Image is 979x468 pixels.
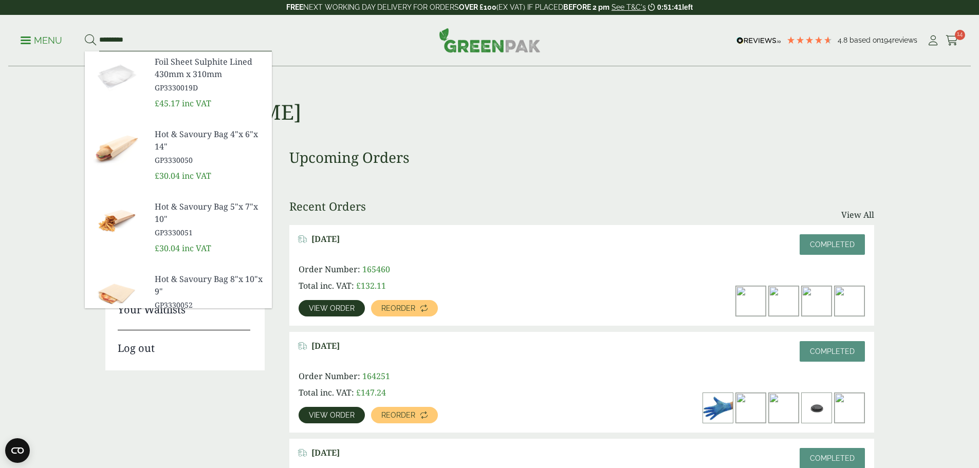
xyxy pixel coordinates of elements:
[299,300,365,316] a: View order
[85,196,146,246] img: GP3330051
[612,3,646,11] a: See T&C's
[356,387,386,398] bdi: 147.24
[85,269,146,318] img: GP3330052
[118,302,250,317] a: Your Waitlists
[563,3,609,11] strong: BEFORE 2 pm
[155,242,180,254] span: £30.04
[849,36,881,44] span: Based on
[311,448,340,458] span: [DATE]
[736,393,766,423] img: 12oz_black_a-300x200.jpg
[289,149,874,166] h3: Upcoming Orders
[299,280,354,291] span: Total inc. VAT:
[155,55,264,80] span: Foil Sheet Sulphite Lined 430mm x 310mm
[182,98,211,109] span: inc VAT
[810,240,855,249] span: Completed
[786,35,833,45] div: 4.78 Stars
[892,36,917,44] span: reviews
[371,300,438,316] a: Reorder
[802,286,832,316] img: 85_sulph-300x200.jpg
[946,33,958,48] a: 14
[810,454,855,462] span: Completed
[155,98,180,109] span: £45.17
[21,34,62,47] p: Menu
[155,273,264,310] a: Hot & Savoury Bag 8"x 10"x 9" GP3330052
[155,200,264,238] a: Hot & Savoury Bag 5"x 7"x 10" GP3330051
[299,264,360,275] span: Order Number:
[955,30,965,40] span: 14
[155,200,264,225] span: Hot & Savoury Bag 5"x 7"x 10"
[682,3,693,11] span: left
[835,393,864,423] img: triple-fill-sandwich-wedge-300x300.jpg
[769,393,799,423] img: 8oz_black_a-300x200.jpg
[155,273,264,297] span: Hot & Savoury Bag 8"x 10"x 9"
[289,199,366,213] h3: Recent Orders
[311,341,340,351] span: [DATE]
[21,34,62,45] a: Menu
[155,299,264,310] span: GP3330052
[299,407,365,423] a: View order
[362,264,390,275] span: 165460
[736,286,766,316] img: Kraft-Bowl-750ml-with-Goats-Cheese-Salad-Open-300x200.jpg
[299,370,360,382] span: Order Number:
[105,67,874,124] h1: Hi [PERSON_NAME]
[371,407,438,423] a: Reorder
[155,55,264,93] a: Foil Sheet Sulphite Lined 430mm x 310mm GP3330019D
[381,305,415,312] span: Reorder
[311,234,340,244] span: [DATE]
[439,28,541,52] img: GreenPak Supplies
[5,438,30,463] button: Open CMP widget
[881,36,892,44] span: 194
[362,370,390,382] span: 164251
[356,280,386,291] bdi: 132.11
[155,227,264,238] span: GP3330051
[356,387,361,398] span: £
[155,128,264,153] span: Hot & Savoury Bag 4"x 6"x 14"
[85,124,146,173] img: GP3330050
[155,170,180,181] span: £30.04
[810,347,855,355] span: Completed
[309,305,355,312] span: View order
[946,35,958,46] i: Cart
[155,82,264,93] span: GP3330019D
[182,242,211,254] span: inc VAT
[85,51,146,101] img: GP3330019D
[841,209,874,221] a: View All
[459,3,496,11] strong: OVER £100
[927,35,939,46] i: My Account
[802,393,832,423] img: 12-16oz-Black-Sip-Lid-300x200.jpg
[835,286,864,316] img: deep-fill-wedge-1-300x300.webp
[309,411,355,419] span: View order
[356,280,361,291] span: £
[769,286,799,316] img: 7501_lid_1-300x198.jpg
[155,128,264,165] a: Hot & Savoury Bag 4"x 6"x 14" GP3330050
[118,330,250,356] a: Log out
[703,393,733,423] img: 4130015K-Blue-Vinyl-Powder-Free-Gloves-Large-1.jfif
[838,36,849,44] span: 4.8
[381,411,415,419] span: Reorder
[657,3,682,11] span: 0:51:41
[736,37,781,44] img: REVIEWS.io
[155,155,264,165] span: GP3330050
[299,387,354,398] span: Total inc. VAT:
[286,3,303,11] strong: FREE
[182,170,211,181] span: inc VAT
